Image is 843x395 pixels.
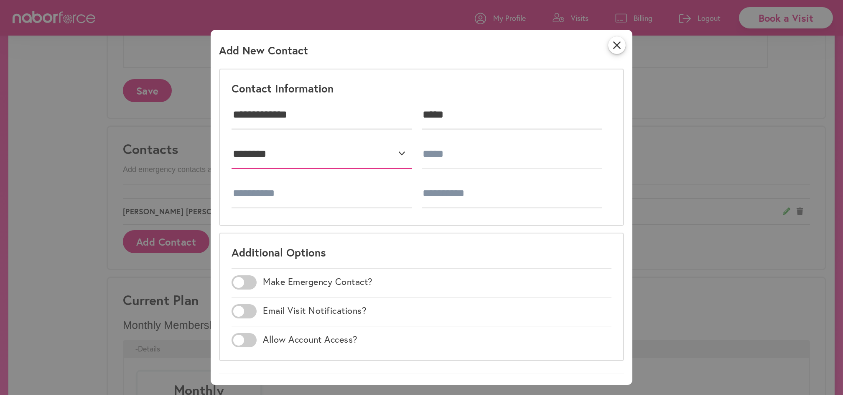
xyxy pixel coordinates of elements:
[232,245,326,259] p: Additional Options
[219,43,308,64] p: Add New Contact
[232,81,334,95] p: Contact Information
[263,305,367,316] label: Email Visit Notifications?
[263,276,373,287] label: Make Emergency Contact?
[608,36,626,54] i: close
[263,334,358,345] label: Allow Account Access?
